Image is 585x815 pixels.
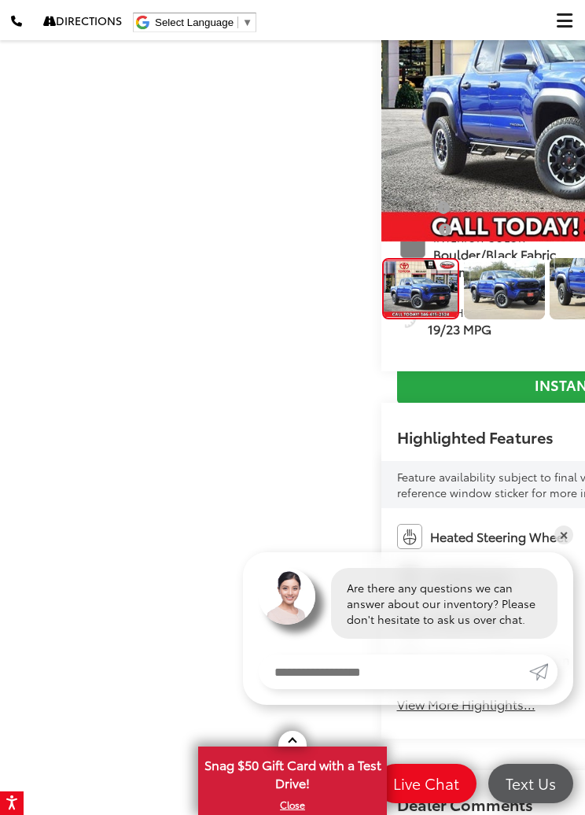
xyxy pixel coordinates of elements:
span: Snag $50 Gift Card with a Test Drive! [200,748,385,796]
img: Heated Steering Wheel [397,524,422,549]
span: ▼ [242,17,252,28]
div: Are there any questions we can answer about our inventory? Please don't hesitate to ask us over c... [331,568,557,639]
h2: Highlighted Features [397,428,554,445]
span: Heated Steering Wheel [430,528,568,546]
span: 19/23 MPG [428,320,509,338]
a: Expand Photo 1 [464,258,544,319]
span: Text Us [498,773,564,793]
a: Live Chat [376,764,476,803]
a: Directions [32,1,133,41]
a: Select Language​ [155,17,252,28]
span: Live Chat [385,773,467,793]
img: Agent profile photo [259,568,315,625]
span: Select Language [155,17,234,28]
img: 2025 Toyota Tacoma TRD Off-Road [383,260,458,317]
input: Enter your message [259,655,529,689]
a: Submit [529,655,557,689]
a: Text Us [488,764,573,803]
a: Expand Photo 0 [382,258,459,319]
img: 2025 Toyota Tacoma TRD Off-Road [463,258,545,320]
